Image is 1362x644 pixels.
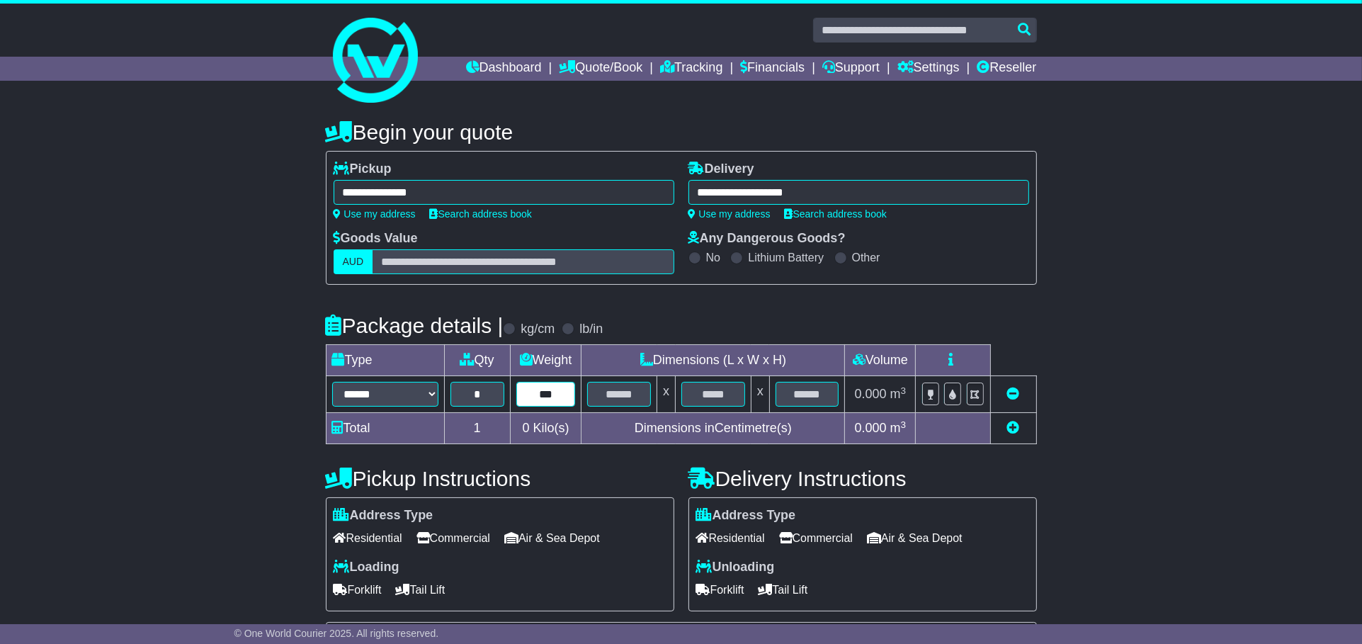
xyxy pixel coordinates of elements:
a: Add new item [1007,421,1020,435]
td: Dimensions (L x W x H) [581,345,845,376]
a: Settings [897,57,960,81]
a: Remove this item [1007,387,1020,401]
sup: 3 [901,385,907,396]
span: Commercial [779,527,853,549]
a: Tracking [660,57,722,81]
span: m [890,421,907,435]
label: kg/cm [521,322,555,337]
a: Search address book [785,208,887,220]
a: Use my address [334,208,416,220]
td: Total [326,413,444,444]
label: Pickup [334,162,392,177]
label: Delivery [688,162,754,177]
td: Dimensions in Centimetre(s) [581,413,845,444]
a: Support [822,57,880,81]
td: x [751,376,769,413]
label: Unloading [696,560,775,575]
label: No [706,251,720,264]
span: Commercial [416,527,490,549]
label: Loading [334,560,399,575]
a: Use my address [688,208,771,220]
a: Financials [740,57,805,81]
label: Lithium Battery [748,251,824,264]
td: 1 [444,413,510,444]
span: Residential [334,527,402,549]
td: Type [326,345,444,376]
h4: Begin your quote [326,120,1037,144]
label: Address Type [696,508,796,524]
span: Tail Lift [759,579,808,601]
span: 0.000 [855,387,887,401]
span: 0.000 [855,421,887,435]
a: Search address book [430,208,532,220]
a: Reseller [977,57,1036,81]
span: 0 [522,421,529,435]
span: Forklift [696,579,744,601]
span: Air & Sea Depot [504,527,600,549]
label: Any Dangerous Goods? [688,231,846,247]
a: Dashboard [466,57,542,81]
span: Forklift [334,579,382,601]
h4: Delivery Instructions [688,467,1037,490]
label: Goods Value [334,231,418,247]
label: Address Type [334,508,433,524]
td: Volume [845,345,916,376]
span: © One World Courier 2025. All rights reserved. [234,628,439,639]
span: m [890,387,907,401]
td: Qty [444,345,510,376]
td: Weight [510,345,581,376]
span: Residential [696,527,765,549]
label: lb/in [579,322,603,337]
sup: 3 [901,419,907,430]
label: Other [852,251,880,264]
td: x [657,376,676,413]
a: Quote/Book [559,57,642,81]
h4: Package details | [326,314,504,337]
label: AUD [334,249,373,274]
td: Kilo(s) [510,413,581,444]
span: Air & Sea Depot [867,527,963,549]
span: Tail Lift [396,579,446,601]
h4: Pickup Instructions [326,467,674,490]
